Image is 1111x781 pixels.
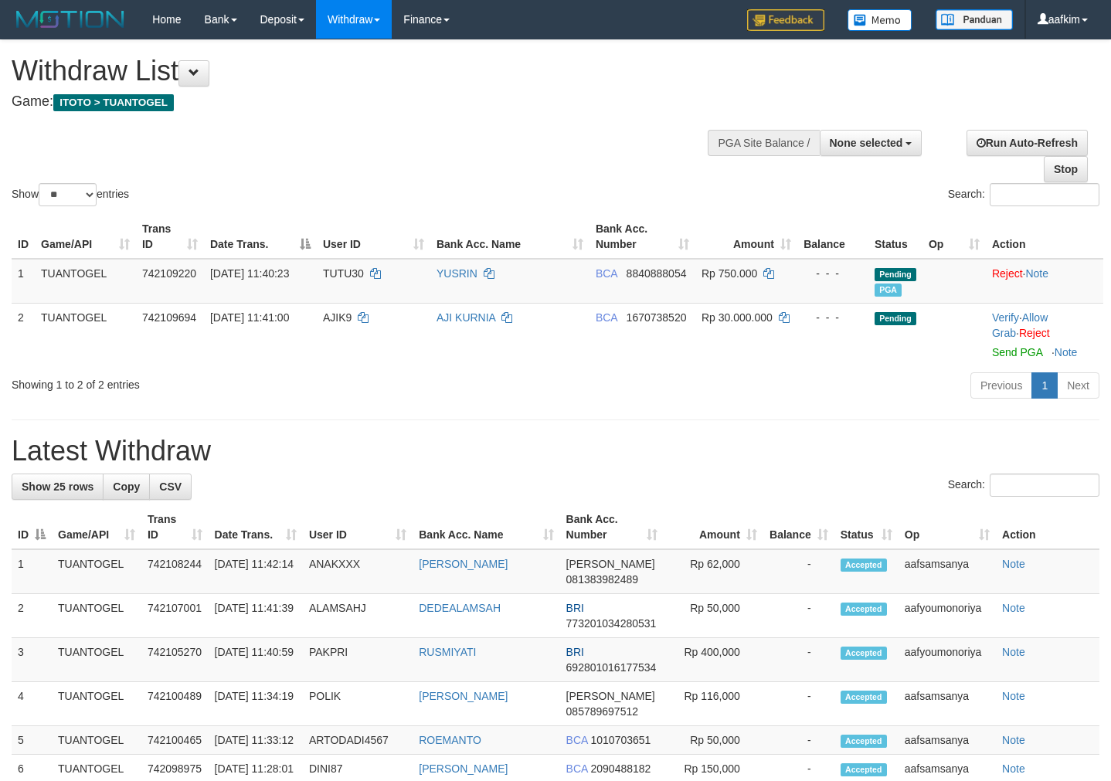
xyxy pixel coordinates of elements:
span: Rp 750.000 [702,267,757,280]
th: User ID: activate to sort column ascending [303,505,413,549]
th: Game/API: activate to sort column ascending [52,505,141,549]
a: Stop [1044,156,1088,182]
span: [PERSON_NAME] [566,558,655,570]
span: BRI [566,646,584,658]
td: · · [986,303,1103,366]
td: 742108244 [141,549,209,594]
th: Trans ID: activate to sort column ascending [136,215,204,259]
td: 742105270 [141,638,209,682]
span: Copy 1670738520 to clipboard [627,311,687,324]
span: BCA [566,762,588,775]
td: aafyoumonoriya [899,638,996,682]
th: Balance: activate to sort column ascending [763,505,834,549]
img: MOTION_logo.png [12,8,129,31]
th: Date Trans.: activate to sort column descending [204,215,317,259]
a: Run Auto-Refresh [967,130,1088,156]
td: [DATE] 11:34:19 [209,682,303,726]
a: Note [1025,267,1048,280]
span: BCA [596,267,617,280]
td: Rp 50,000 [664,726,763,755]
td: - [763,594,834,638]
th: Game/API: activate to sort column ascending [35,215,136,259]
span: CSV [159,480,182,493]
td: - [763,726,834,755]
a: Show 25 rows [12,474,104,500]
a: Note [1002,602,1025,614]
input: Search: [990,183,1099,206]
th: Bank Acc. Number: activate to sort column ascending [560,505,664,549]
a: Note [1002,646,1025,658]
td: Rp 116,000 [664,682,763,726]
span: 742109694 [142,311,196,324]
span: Copy 2090488182 to clipboard [590,762,651,775]
div: Showing 1 to 2 of 2 entries [12,371,451,392]
a: DEDEALAMSAH [419,602,501,614]
div: - - - [804,310,862,325]
span: Accepted [841,559,887,572]
span: BRI [566,602,584,614]
label: Search: [948,474,1099,497]
span: Copy 773201034280531 to clipboard [566,617,657,630]
th: Status [868,215,922,259]
label: Show entries [12,183,129,206]
th: Op: activate to sort column ascending [899,505,996,549]
span: Copy 1010703651 to clipboard [590,734,651,746]
span: AJIK9 [323,311,352,324]
a: [PERSON_NAME] [419,762,508,775]
th: Bank Acc. Name: activate to sort column ascending [413,505,559,549]
td: Rp 400,000 [664,638,763,682]
th: Action [996,505,1099,549]
a: Note [1002,762,1025,775]
td: 4 [12,682,52,726]
a: Next [1057,372,1099,399]
td: 3 [12,638,52,682]
span: [PERSON_NAME] [566,690,655,702]
a: RUSMIYATI [419,646,476,658]
td: aafsamsanya [899,549,996,594]
td: 742100489 [141,682,209,726]
a: Copy [103,474,150,500]
td: 2 [12,594,52,638]
span: ITOTO > TUANTOGEL [53,94,174,111]
a: CSV [149,474,192,500]
input: Search: [990,474,1099,497]
th: Trans ID: activate to sort column ascending [141,505,209,549]
td: [DATE] 11:33:12 [209,726,303,755]
span: Show 25 rows [22,480,93,493]
h1: Withdraw List [12,56,725,87]
td: ALAMSAHJ [303,594,413,638]
span: Pending [875,268,916,281]
h4: Game: [12,94,725,110]
td: TUANTOGEL [35,303,136,366]
span: Accepted [841,735,887,748]
th: Bank Acc. Name: activate to sort column ascending [430,215,589,259]
a: Note [1002,734,1025,746]
a: Note [1002,690,1025,702]
img: Button%20Memo.svg [848,9,912,31]
th: Action [986,215,1103,259]
td: 742107001 [141,594,209,638]
a: Allow Grab [992,311,1048,339]
span: BCA [566,734,588,746]
td: TUANTOGEL [52,682,141,726]
td: ARTODADI4567 [303,726,413,755]
div: PGA Site Balance / [708,130,819,156]
td: - [763,549,834,594]
img: panduan.png [936,9,1013,30]
th: Op: activate to sort column ascending [922,215,986,259]
td: [DATE] 11:42:14 [209,549,303,594]
td: PAKPRI [303,638,413,682]
h1: Latest Withdraw [12,436,1099,467]
td: 5 [12,726,52,755]
span: [DATE] 11:41:00 [210,311,289,324]
span: None selected [830,137,903,149]
td: Rp 50,000 [664,594,763,638]
a: AJI KURNIA [437,311,495,324]
td: POLIK [303,682,413,726]
a: Reject [1019,327,1050,339]
td: aafsamsanya [899,682,996,726]
td: - [763,682,834,726]
th: Bank Acc. Number: activate to sort column ascending [589,215,695,259]
span: Copy 081383982489 to clipboard [566,573,638,586]
td: Rp 62,000 [664,549,763,594]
